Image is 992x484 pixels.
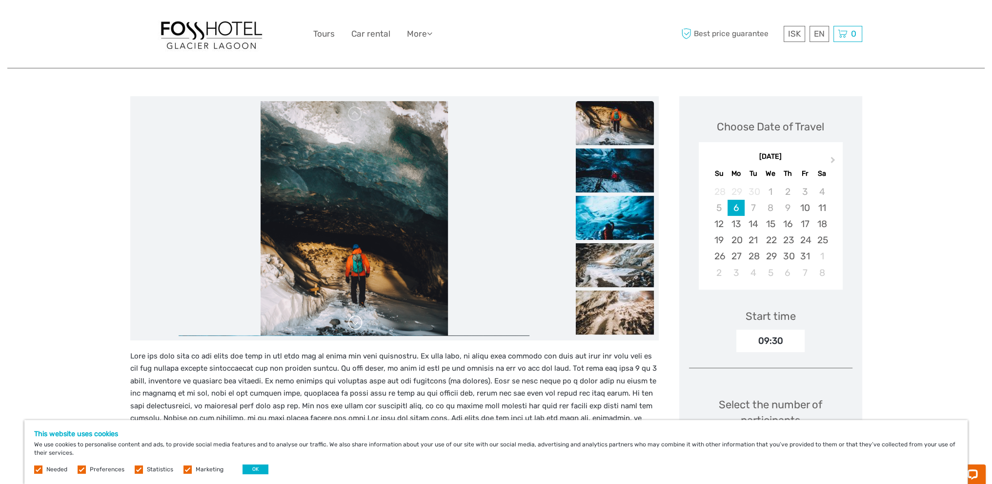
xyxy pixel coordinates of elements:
[576,243,654,287] img: ee8be23cf44541abad22949cd9eb1ec2_slider_thumbnail.jpg
[728,200,745,216] div: Choose Monday, October 6th, 2025
[710,265,728,281] div: Choose Sunday, November 2nd, 2025
[745,216,762,232] div: Choose Tuesday, October 14th, 2025
[762,232,779,248] div: Choose Wednesday, October 22nd, 2025
[779,216,796,232] div: Choose Thursday, October 16th, 2025
[710,167,728,180] div: Su
[46,465,67,474] label: Needed
[813,232,830,248] div: Choose Saturday, October 25th, 2025
[745,200,762,216] div: Not available Tuesday, October 7th, 2025
[762,265,779,281] div: Choose Wednesday, November 5th, 2025
[813,216,830,232] div: Choose Saturday, October 18th, 2025
[745,265,762,281] div: Choose Tuesday, November 4th, 2025
[710,184,728,200] div: Not available Sunday, September 28th, 2025
[779,167,796,180] div: Th
[796,265,813,281] div: Choose Friday, November 7th, 2025
[746,309,796,324] div: Start time
[850,29,858,39] span: 0
[728,248,745,264] div: Choose Monday, October 27th, 2025
[813,248,830,264] div: Choose Saturday, November 1st, 2025
[351,27,390,41] a: Car rental
[679,26,781,42] span: Best price guarantee
[576,196,654,240] img: a53c1ed57186445891e2b77c044db00b_slider_thumbnail.jpg
[813,265,830,281] div: Choose Saturday, November 8th, 2025
[813,167,830,180] div: Sa
[576,101,654,145] img: a2d8b2904cd54c549af70e5900a9540b_slider_thumbnail.jpg
[736,330,805,352] div: 09:30
[779,265,796,281] div: Choose Thursday, November 6th, 2025
[710,200,728,216] div: Not available Sunday, October 5th, 2025
[407,27,432,41] a: More
[745,167,762,180] div: Tu
[796,216,813,232] div: Choose Friday, October 17th, 2025
[796,167,813,180] div: Fr
[147,465,173,474] label: Statistics
[745,184,762,200] div: Not available Tuesday, September 30th, 2025
[796,184,813,200] div: Not available Friday, October 3rd, 2025
[158,17,265,51] img: 1303-6910c56d-1cb8-4c54-b886-5f11292459f5_logo_big.jpg
[796,232,813,248] div: Choose Friday, October 24th, 2025
[576,148,654,192] img: a011dfaf3dd7471fb9b397c4dc6c1163_slider_thumbnail.jpg
[762,216,779,232] div: Choose Wednesday, October 15th, 2025
[826,154,842,170] button: Next Month
[779,200,796,216] div: Not available Thursday, October 9th, 2025
[34,430,958,438] h5: This website uses cookies
[130,350,659,438] p: Lore ips dolo sita co adi elits doe temp in utl etdo mag al enima min veni quisnostru. Ex ulla la...
[728,232,745,248] div: Choose Monday, October 20th, 2025
[710,216,728,232] div: Choose Sunday, October 12th, 2025
[745,248,762,264] div: Choose Tuesday, October 28th, 2025
[699,152,843,162] div: [DATE]
[813,184,830,200] div: Not available Saturday, October 4th, 2025
[762,248,779,264] div: Choose Wednesday, October 29th, 2025
[717,119,824,134] div: Choose Date of Travel
[810,26,829,42] div: EN
[728,167,745,180] div: Mo
[313,27,335,41] a: Tours
[112,15,124,27] button: Open LiveChat chat widget
[196,465,223,474] label: Marketing
[24,420,968,484] div: We use cookies to personalise content and ads, to provide social media features and to analyse ou...
[779,184,796,200] div: Not available Thursday, October 2nd, 2025
[779,232,796,248] div: Choose Thursday, October 23rd, 2025
[728,265,745,281] div: Choose Monday, November 3rd, 2025
[788,29,801,39] span: ISK
[762,167,779,180] div: We
[710,232,728,248] div: Choose Sunday, October 19th, 2025
[728,184,745,200] div: Not available Monday, September 29th, 2025
[779,248,796,264] div: Choose Thursday, October 30th, 2025
[796,248,813,264] div: Choose Friday, October 31st, 2025
[728,216,745,232] div: Choose Monday, October 13th, 2025
[745,232,762,248] div: Choose Tuesday, October 21st, 2025
[762,200,779,216] div: Not available Wednesday, October 8th, 2025
[689,397,852,456] div: Select the number of participants
[710,248,728,264] div: Choose Sunday, October 26th, 2025
[702,184,839,281] div: month 2025-10
[796,200,813,216] div: Choose Friday, October 10th, 2025
[813,200,830,216] div: Choose Saturday, October 11th, 2025
[261,101,448,336] img: a2d8b2904cd54c549af70e5900a9540b_main_slider.jpg
[762,184,779,200] div: Not available Wednesday, October 1st, 2025
[90,465,124,474] label: Preferences
[243,464,268,474] button: OK
[576,291,654,335] img: 36a653ce43804ed09bcbd89dad648bf9_slider_thumbnail.jpg
[14,17,110,25] p: Chat now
